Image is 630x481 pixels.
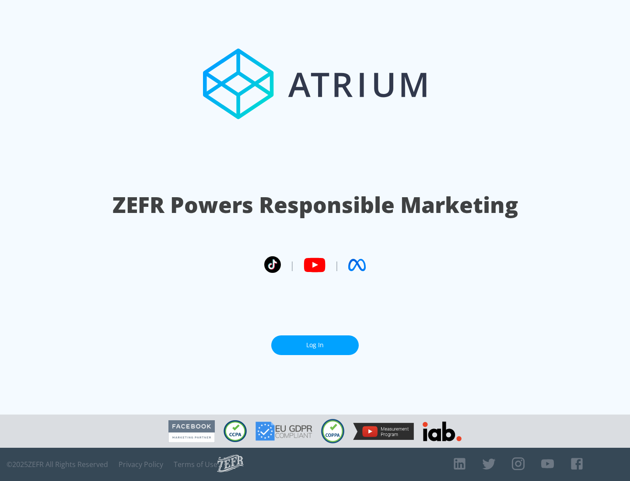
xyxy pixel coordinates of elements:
a: Privacy Policy [119,460,163,469]
img: CCPA Compliant [224,420,247,442]
img: YouTube Measurement Program [353,423,414,440]
span: | [334,258,339,272]
span: © 2025 ZEFR All Rights Reserved [7,460,108,469]
img: GDPR Compliant [255,422,312,441]
img: Facebook Marketing Partner [168,420,215,443]
a: Log In [271,335,359,355]
h1: ZEFR Powers Responsible Marketing [112,190,518,220]
span: | [290,258,295,272]
a: Terms of Use [174,460,217,469]
img: COPPA Compliant [321,419,344,443]
img: IAB [423,422,462,441]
